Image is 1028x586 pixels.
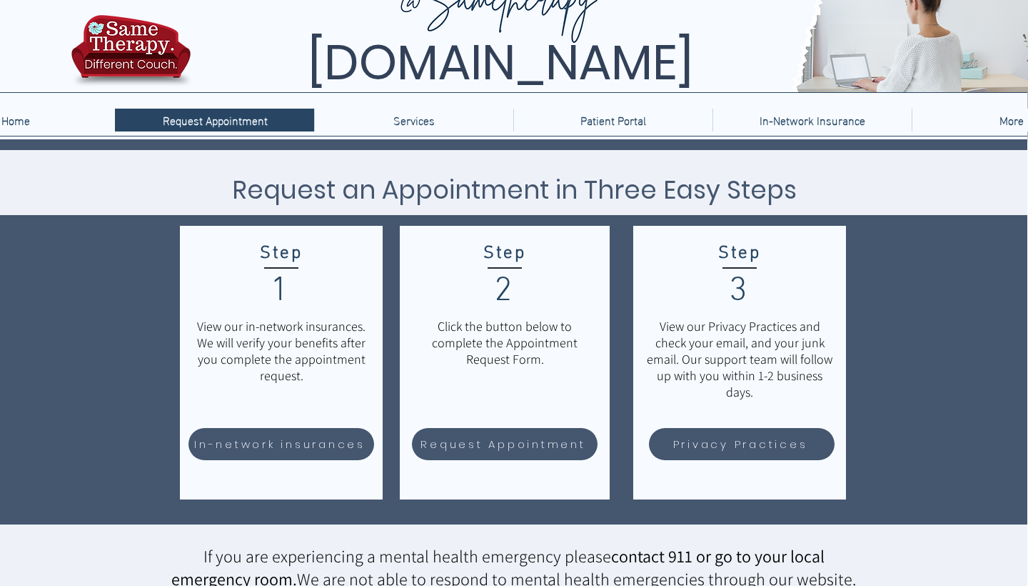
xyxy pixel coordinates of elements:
[752,109,872,131] p: In-Network Insurance
[308,29,693,96] span: [DOMAIN_NAME]
[673,436,808,452] span: Privacy Practices
[271,271,291,312] span: 1
[729,271,749,312] span: 3
[67,13,195,97] img: TBH.US
[483,243,525,264] span: Step
[712,109,912,131] a: In-Network Insurance
[513,109,712,131] a: Patient Portal
[260,243,302,264] span: Step
[573,109,653,131] p: Patient Portal
[194,436,366,452] span: In-network insurances
[645,318,835,400] p: View our Privacy Practices and check your email, and your junk email. Our support team will follo...
[414,318,595,367] p: Click the button below to complete the Appointment Request Form.
[115,109,314,131] a: Request Appointment
[412,428,598,460] a: Request Appointment
[420,436,585,452] span: Request Appointment
[649,428,835,460] a: Privacy Practices
[386,109,442,131] p: Services
[163,171,865,209] h3: Request an Appointment in Three Easy Steps
[314,109,513,131] div: Services
[494,271,514,312] span: 2
[156,109,275,131] p: Request Appointment
[191,318,372,384] p: View our in-network insurances. We will verify your benefits after you complete the appointment r...
[718,243,760,264] span: Step
[188,428,374,460] a: In-network insurances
